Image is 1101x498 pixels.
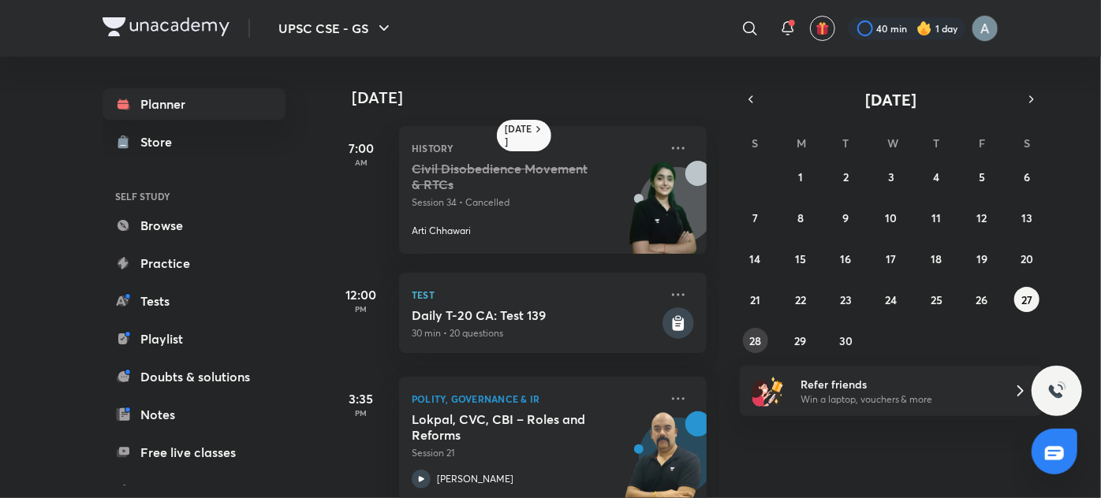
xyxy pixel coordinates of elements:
abbr: September 14, 2025 [750,251,761,266]
abbr: September 30, 2025 [839,333,853,348]
button: September 19, 2025 [969,246,995,271]
abbr: September 25, 2025 [931,292,942,307]
button: September 17, 2025 [879,246,904,271]
abbr: September 12, 2025 [976,210,987,225]
abbr: September 27, 2025 [1021,292,1032,307]
a: Practice [103,247,286,279]
abbr: September 19, 2025 [976,251,987,266]
a: Planner [103,88,286,120]
button: avatar [810,16,835,41]
button: September 27, 2025 [1014,287,1039,312]
a: Doubts & solutions [103,361,286,392]
button: September 2, 2025 [834,164,859,189]
abbr: September 26, 2025 [976,292,987,307]
h6: [DATE] [505,123,532,148]
p: Session 34 • Cancelled [412,195,659,210]
button: September 24, 2025 [879,287,904,312]
button: September 29, 2025 [788,328,813,353]
abbr: September 9, 2025 [843,210,849,225]
abbr: September 5, 2025 [979,169,985,184]
h6: SELF STUDY [103,183,286,210]
button: September 25, 2025 [924,287,949,312]
abbr: Thursday [933,136,939,151]
p: Win a laptop, vouchers & more [801,392,995,407]
a: Store [103,126,286,158]
button: September 20, 2025 [1014,246,1039,271]
abbr: September 15, 2025 [795,251,806,266]
abbr: September 17, 2025 [886,251,896,266]
button: September 26, 2025 [969,287,995,312]
h5: Civil Disobedience Movement & RTCs [412,161,608,192]
abbr: September 29, 2025 [795,333,807,348]
a: Company Logo [103,17,230,40]
p: [PERSON_NAME] [437,472,513,486]
h5: 12:00 [330,285,393,304]
button: September 3, 2025 [879,164,904,189]
img: streak [916,20,932,36]
abbr: September 20, 2025 [1021,251,1033,266]
abbr: Tuesday [843,136,849,151]
abbr: September 10, 2025 [885,210,897,225]
span: [DATE] [866,89,917,110]
button: September 10, 2025 [879,205,904,230]
img: unacademy [620,161,707,269]
button: September 6, 2025 [1014,164,1039,189]
abbr: September 21, 2025 [750,292,760,307]
button: September 16, 2025 [834,246,859,271]
p: Test [412,285,659,304]
abbr: Sunday [752,136,759,151]
div: Store [140,132,181,151]
img: ttu [1047,381,1066,400]
button: UPSC CSE - GS [269,13,403,44]
abbr: September 2, 2025 [843,169,849,184]
button: September 13, 2025 [1014,205,1039,230]
p: Arti Chhawari [412,224,471,238]
h5: Lokpal, CVC, CBI – Roles and Reforms [412,411,608,443]
button: September 9, 2025 [834,205,859,230]
abbr: Saturday [1024,136,1030,151]
a: Notes [103,399,286,430]
button: September 28, 2025 [743,328,768,353]
abbr: September 28, 2025 [749,333,761,348]
abbr: September 16, 2025 [841,251,852,266]
abbr: September 22, 2025 [795,292,806,307]
p: PM [330,408,393,418]
abbr: September 24, 2025 [885,292,897,307]
a: Free live classes [103,437,286,468]
button: September 5, 2025 [969,164,995,189]
abbr: September 18, 2025 [931,251,942,266]
abbr: Monday [797,136,806,151]
p: PM [330,304,393,314]
button: [DATE] [762,88,1021,110]
abbr: September 3, 2025 [888,169,894,184]
button: September 4, 2025 [924,164,949,189]
abbr: September 11, 2025 [931,210,941,225]
button: September 22, 2025 [788,287,813,312]
a: Browse [103,210,286,241]
abbr: September 8, 2025 [797,210,804,225]
p: Session 21 [412,446,659,460]
button: September 21, 2025 [743,287,768,312]
img: referral [752,375,784,407]
img: Company Logo [103,17,230,36]
button: September 18, 2025 [924,246,949,271]
button: September 12, 2025 [969,205,995,230]
p: History [412,139,659,158]
button: September 7, 2025 [743,205,768,230]
button: September 8, 2025 [788,205,813,230]
abbr: September 4, 2025 [933,169,939,184]
abbr: September 6, 2025 [1024,169,1030,184]
button: September 11, 2025 [924,205,949,230]
p: Polity, Governance & IR [412,389,659,408]
p: AM [330,158,393,167]
a: Playlist [103,323,286,355]
button: September 14, 2025 [743,246,768,271]
img: avatar [815,21,830,35]
h5: 7:00 [330,139,393,158]
h6: Refer friends [801,376,995,392]
a: Tests [103,285,286,317]
abbr: Friday [979,136,985,151]
button: September 30, 2025 [834,328,859,353]
abbr: Wednesday [887,136,898,151]
h5: 3:35 [330,389,393,408]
